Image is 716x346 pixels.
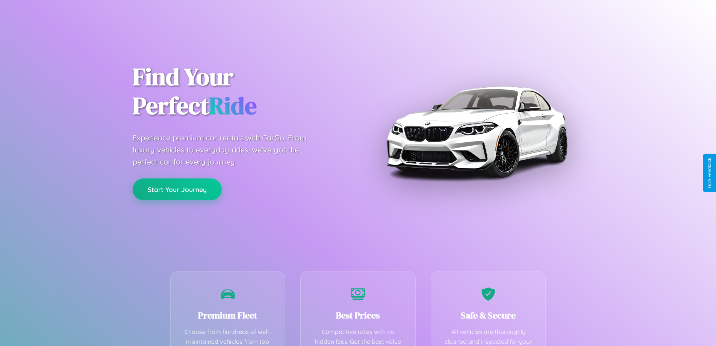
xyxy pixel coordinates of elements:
h3: Safe & Secure [442,309,534,322]
h3: Premium Fleet [182,309,274,322]
span: Ride [209,89,257,122]
h3: Best Prices [312,309,404,322]
img: Premium BMW car rental vehicle [383,38,571,226]
p: Experience premium car rentals with CarGo. From luxury vehicles to everyday rides, we've got the ... [133,132,321,168]
button: Start Your Journey [133,178,222,200]
div: Give Feedback [707,158,712,188]
h1: Find Your Perfect [133,62,347,120]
